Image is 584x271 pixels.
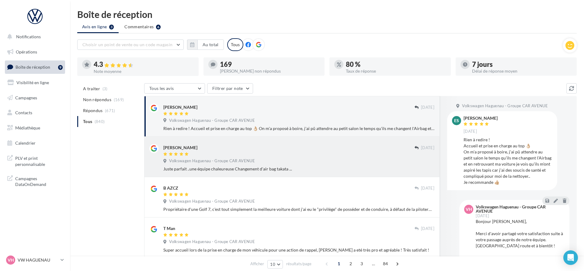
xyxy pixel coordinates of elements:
[103,86,108,91] span: (3)
[15,140,36,146] span: Calendrier
[454,118,459,124] span: ES
[8,257,14,263] span: VH
[250,261,264,267] span: Afficher
[227,38,243,51] div: Tous
[207,83,253,94] button: Filtrer par note
[346,61,446,68] div: 80 %
[83,86,100,92] span: A traiter
[476,214,489,218] span: [DATE]
[18,257,58,263] p: VW HAGUENAU
[163,166,434,172] div: Juste parfait ..une équipe chaleureuse Changement d'air bag takata ...
[220,69,320,73] div: [PERSON_NAME] non répondus
[15,110,32,115] span: Contacts
[4,76,66,89] a: Visibilité en ligne
[124,24,154,30] span: Commentaires
[163,145,197,151] div: [PERSON_NAME]
[163,185,178,191] div: B AZCZ
[346,69,446,73] div: Taux de réponse
[270,262,275,267] span: 10
[149,86,174,91] span: Tous les avis
[4,106,66,119] a: Contacts
[369,259,378,269] span: ...
[472,69,572,73] div: Délai de réponse moyen
[286,261,311,267] span: résultats/page
[83,97,111,103] span: Non répondus
[169,239,255,245] span: Volkswagen Haguenau - Groupe CAR AVENUE
[4,122,66,134] a: Médiathèque
[4,152,66,170] a: PLV et print personnalisable
[163,125,434,132] div: Rien à redire ! Accueil et prise en charge au top 👌🏼 On m'a proposé à boire, j'ai pû attendre au ...
[4,172,66,190] a: Campagnes DataOnDemand
[421,105,434,110] span: [DATE]
[472,61,572,68] div: 7 jours
[16,34,41,39] span: Notifications
[163,247,434,253] div: Super accueil lors de la prise en charge de mon véhicule pour une action de rappel, [PERSON_NAME]...
[346,259,356,269] span: 2
[82,42,172,47] span: Choisir un point de vente ou un code magasin
[4,91,66,104] a: Campagnes
[464,137,552,185] div: Rien à redire ! Accueil et prise en charge au top 👌🏼 On m'a proposé à boire, j'ai pû attendre au ...
[156,25,161,29] div: 6
[357,259,367,269] span: 3
[563,250,578,265] div: Open Intercom Messenger
[144,83,205,94] button: Tous les avis
[15,125,40,130] span: Médiathèque
[421,226,434,232] span: [DATE]
[163,104,197,110] div: [PERSON_NAME]
[94,61,194,68] div: 4.3
[5,254,65,266] a: VH VW HAGUENAU
[15,95,37,100] span: Campagnes
[4,60,66,74] a: Boîte de réception9
[58,65,63,70] div: 9
[464,129,477,134] span: [DATE]
[16,49,37,54] span: Opérations
[94,69,194,74] div: Note moyenne
[4,137,66,149] a: Calendrier
[105,108,115,113] span: (671)
[169,158,255,164] span: Volkswagen Haguenau - Groupe CAR AVENUE
[15,154,63,167] span: PLV et print personnalisable
[466,206,472,212] span: VH
[83,108,103,114] span: Répondus
[462,103,548,109] span: Volkswagen Haguenau - Groupe CAR AVENUE
[381,259,391,269] span: 84
[187,39,224,50] button: Au total
[169,118,255,123] span: Volkswagen Haguenau - Groupe CAR AVENUE
[169,199,255,204] span: Volkswagen Haguenau - Groupe CAR AVENUE
[77,10,577,19] div: Boîte de réception
[267,260,283,269] button: 10
[163,206,434,212] div: Propriétaire d'une Golf 7, c'est tout simplement la meilleure voiture dont j'ai eu le "privilège"...
[4,46,66,58] a: Opérations
[197,39,224,50] button: Au total
[114,97,124,102] span: (169)
[16,80,49,85] span: Visibilité en ligne
[421,186,434,191] span: [DATE]
[15,174,63,187] span: Campagnes DataOnDemand
[77,39,184,50] button: Choisir un point de vente ou un code magasin
[476,218,565,267] div: Bonjour [PERSON_NAME], Merci d'avoir partagé votre satisfaction suite à votre passage auprès de n...
[421,145,434,151] span: [DATE]
[16,64,50,70] span: Boîte de réception
[220,61,320,68] div: 169
[476,205,563,213] div: Volkswagen Haguenau - Groupe CAR AVENUE
[163,225,175,232] div: T Man
[334,259,344,269] span: 1
[4,30,64,43] button: Notifications
[464,116,498,120] div: [PERSON_NAME]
